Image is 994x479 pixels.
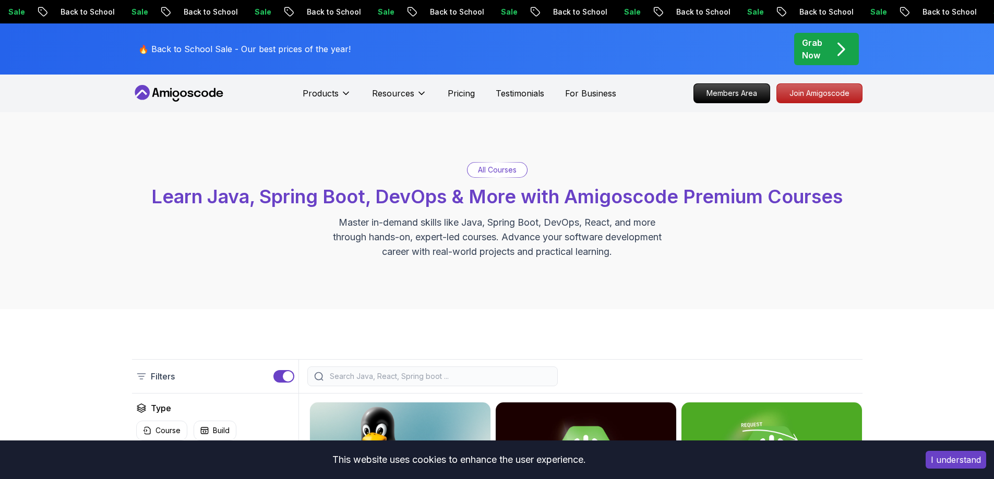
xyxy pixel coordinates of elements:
[410,7,481,17] p: Back to School
[604,7,638,17] p: Sale
[777,84,862,103] p: Join Amigoscode
[287,7,358,17] p: Back to School
[776,83,863,103] a: Join Amigoscode
[151,402,171,414] h2: Type
[656,7,727,17] p: Back to School
[727,7,761,17] p: Sale
[151,185,843,208] span: Learn Java, Spring Boot, DevOps & More with Amigoscode Premium Courses
[151,370,175,383] p: Filters
[328,371,551,382] input: Search Java, React, Spring boot ...
[694,84,770,103] p: Members Area
[136,421,187,440] button: Course
[903,7,974,17] p: Back to School
[851,7,884,17] p: Sale
[780,7,851,17] p: Back to School
[481,7,514,17] p: Sale
[358,7,391,17] p: Sale
[802,36,822,62] p: Grab Now
[194,421,236,440] button: Build
[138,43,351,55] p: 🔥 Back to School Sale - Our best prices of the year!
[213,425,230,436] p: Build
[372,87,427,108] button: Resources
[303,87,339,100] p: Products
[448,87,475,100] a: Pricing
[478,165,517,175] p: All Courses
[303,87,351,108] button: Products
[112,7,145,17] p: Sale
[155,425,181,436] p: Course
[8,448,910,471] div: This website uses cookies to enhance the user experience.
[322,215,673,259] p: Master in-demand skills like Java, Spring Boot, DevOps, React, and more through hands-on, expert-...
[565,87,616,100] a: For Business
[41,7,112,17] p: Back to School
[372,87,414,100] p: Resources
[693,83,770,103] a: Members Area
[496,87,544,100] a: Testimonials
[164,7,235,17] p: Back to School
[533,7,604,17] p: Back to School
[235,7,268,17] p: Sale
[926,451,986,469] button: Accept cookies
